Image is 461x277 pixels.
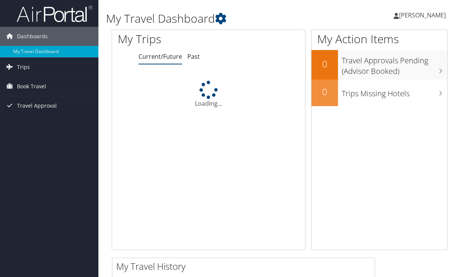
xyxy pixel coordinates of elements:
[17,96,57,115] span: Travel Approval
[311,50,447,79] a: 0Travel Approvals Pending (Advisor Booked)
[112,81,305,108] div: Loading...
[394,4,453,27] a: [PERSON_NAME]
[139,52,182,61] a: Current/Future
[118,31,219,47] h1: My Trips
[116,260,375,273] h2: My Travel History
[17,5,92,23] img: airportal-logo.png
[17,77,46,96] span: Book Travel
[311,85,338,98] h2: 0
[106,11,338,27] h1: My Travel Dashboard
[311,58,338,70] h2: 0
[342,85,447,99] h3: Trips Missing Hotels
[17,27,48,46] span: Dashboards
[311,31,447,47] h1: My Action Items
[342,52,447,77] h3: Travel Approvals Pending (Advisor Booked)
[311,80,447,106] a: 0Trips Missing Hotels
[399,11,446,19] span: [PERSON_NAME]
[187,52,200,61] a: Past
[17,58,30,77] span: Trips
